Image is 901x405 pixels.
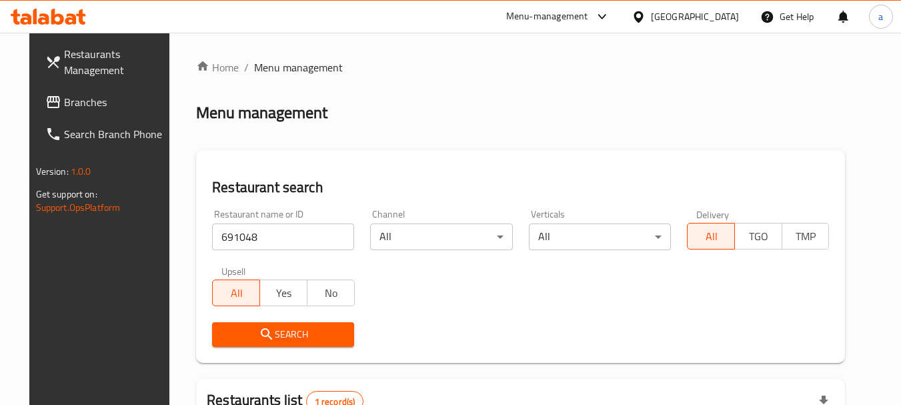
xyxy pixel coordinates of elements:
[307,280,355,306] button: No
[35,86,180,118] a: Branches
[196,59,239,75] a: Home
[221,266,246,276] label: Upsell
[212,177,829,197] h2: Restaurant search
[64,46,169,78] span: Restaurants Management
[212,280,260,306] button: All
[36,199,121,216] a: Support.OpsPlatform
[788,227,824,246] span: TMP
[734,223,782,250] button: TGO
[265,284,302,303] span: Yes
[64,126,169,142] span: Search Branch Phone
[782,223,830,250] button: TMP
[693,227,730,246] span: All
[36,185,97,203] span: Get support on:
[244,59,249,75] li: /
[696,210,730,219] label: Delivery
[259,280,307,306] button: Yes
[196,59,845,75] nav: breadcrumb
[687,223,735,250] button: All
[71,163,91,180] span: 1.0.0
[218,284,255,303] span: All
[64,94,169,110] span: Branches
[506,9,588,25] div: Menu-management
[740,227,777,246] span: TGO
[254,59,343,75] span: Menu management
[529,224,671,250] div: All
[35,118,180,150] a: Search Branch Phone
[370,224,512,250] div: All
[651,9,739,24] div: [GEOGRAPHIC_DATA]
[313,284,349,303] span: No
[35,38,180,86] a: Restaurants Management
[878,9,883,24] span: a
[196,102,327,123] h2: Menu management
[212,224,354,250] input: Search for restaurant name or ID..
[36,163,69,180] span: Version:
[223,326,343,343] span: Search
[212,322,354,347] button: Search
